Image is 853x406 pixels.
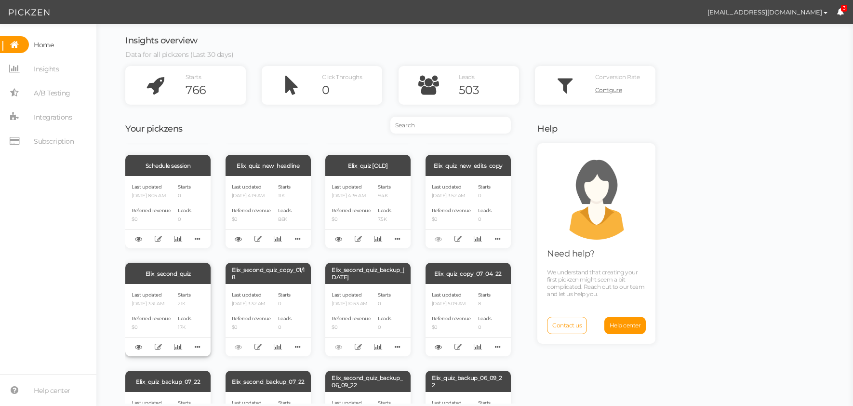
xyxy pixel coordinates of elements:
[478,315,492,322] span: Leads
[325,371,411,392] div: Elix_second_quiz_backup_06_09_22
[132,207,171,214] span: Referred revenue
[132,193,171,199] p: [DATE] 8:05 AM
[34,61,59,77] span: Insights
[595,86,622,94] span: Configure
[378,292,390,298] span: Starts
[332,301,371,307] p: [DATE] 10:53 AM
[178,207,191,214] span: Leads
[132,217,171,223] p: $0
[232,292,262,298] span: Last updated
[426,155,511,176] div: Elix_quiz_new_edits_copy
[278,184,291,190] span: Starts
[378,400,390,406] span: Starts
[378,315,391,322] span: Leads
[125,284,211,356] div: Last updated [DATE] 3:31 AM Referred revenue $0 Starts 21K Leads 17K
[432,193,471,199] p: [DATE] 3:52 AM
[325,155,411,176] div: Elix_quiz [OLD]
[34,134,74,149] span: Subscription
[232,301,271,307] p: [DATE] 3:32 AM
[432,217,471,223] p: $0
[132,292,161,298] span: Last updated
[322,73,362,81] span: Click Throughs
[125,50,233,59] span: Data for all pickzens (Last 30 days)
[278,325,292,331] p: 0
[552,322,582,329] span: Contact us
[378,325,391,331] p: 0
[278,315,292,322] span: Leads
[178,325,191,331] p: 17K
[332,207,371,214] span: Referred revenue
[132,184,161,190] span: Last updated
[595,83,655,97] a: Configure
[378,207,391,214] span: Leads
[226,284,311,356] div: Last updated [DATE] 3:32 AM Referred revenue $0 Starts 0 Leads 0
[226,155,311,176] div: Elix_quiz_new_headline
[34,109,72,125] span: Integrations
[178,184,190,190] span: Starts
[278,301,292,307] p: 0
[478,301,492,307] p: 8
[841,5,848,12] span: 3
[226,371,311,392] div: Elix_second_backup_07_22
[537,123,557,134] span: Help
[232,207,271,214] span: Referred revenue
[132,315,171,322] span: Referred revenue
[178,193,191,199] p: 0
[547,269,644,298] span: We understand that creating your first pickzen might seem a bit complicated. Reach out to our tea...
[322,83,382,97] div: 0
[459,73,475,81] span: Leads
[378,301,391,307] p: 0
[178,301,191,307] p: 21K
[604,317,646,334] a: Help center
[325,263,411,284] div: Elix_second_quiz_backup_[DATE]
[278,193,292,199] p: 11K
[553,153,640,240] img: support.png
[125,371,211,392] div: Elix_quiz_backup_07_22
[232,193,271,199] p: [DATE] 4:19 AM
[698,4,837,20] button: [EMAIL_ADDRESS][DOMAIN_NAME]
[332,193,371,199] p: [DATE] 4:36 AM
[478,217,492,223] p: 0
[325,284,411,356] div: Last updated [DATE] 10:53 AM Referred revenue $0 Starts 0 Leads 0
[478,292,491,298] span: Starts
[459,83,519,97] div: 503
[278,207,292,214] span: Leads
[178,217,191,223] p: 0
[610,322,641,329] span: Help center
[332,315,371,322] span: Referred revenue
[226,176,311,248] div: Last updated [DATE] 4:19 AM Referred revenue $0 Starts 11K Leads 8.6K
[432,207,471,214] span: Referred revenue
[547,248,594,259] span: Need help?
[232,325,271,331] p: $0
[132,301,171,307] p: [DATE] 3:31 AM
[332,184,361,190] span: Last updated
[432,292,462,298] span: Last updated
[325,176,411,248] div: Last updated [DATE] 4:36 AM Referred revenue $0 Starts 9.4K Leads 7.5K
[125,155,211,176] div: Schedule session
[681,4,698,21] img: cd8312e7a6b0c0157f3589280924bf3e
[478,184,491,190] span: Starts
[478,400,491,406] span: Starts
[125,263,211,284] div: Elix_second_quiz
[232,400,262,406] span: Last updated
[125,176,211,248] div: Last updated [DATE] 8:05 AM Referred revenue $0 Starts 0 Leads 0
[707,8,822,16] span: [EMAIL_ADDRESS][DOMAIN_NAME]
[378,184,390,190] span: Starts
[426,263,511,284] div: Elix_quiz_copy_07_04_22
[186,73,201,81] span: Starts
[232,217,271,223] p: $0
[178,292,190,298] span: Starts
[432,301,471,307] p: [DATE] 5:09 AM
[426,284,511,356] div: Last updated [DATE] 5:09 AM Referred revenue $0 Starts 8 Leads 0
[426,176,511,248] div: Last updated [DATE] 3:52 AM Referred revenue $0 Starts 0 Leads 0
[332,325,371,331] p: $0
[232,184,262,190] span: Last updated
[278,292,291,298] span: Starts
[378,193,391,199] p: 9.4K
[432,400,462,406] span: Last updated
[132,400,161,406] span: Last updated
[332,292,361,298] span: Last updated
[432,315,471,322] span: Referred revenue
[332,400,361,406] span: Last updated
[332,217,371,223] p: $0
